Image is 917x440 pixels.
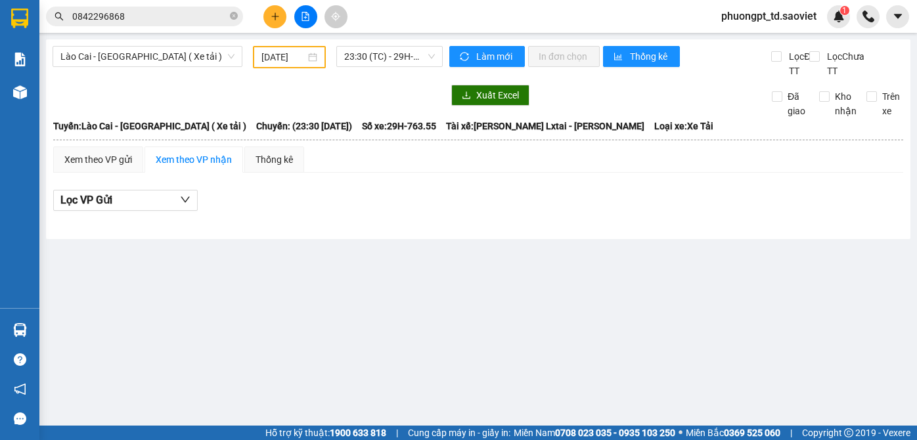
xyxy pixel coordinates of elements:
[476,49,514,64] span: Làm mới
[679,430,682,435] span: ⚪️
[844,428,853,437] span: copyright
[408,426,510,440] span: Cung cấp máy in - giấy in:
[842,6,847,15] span: 1
[11,9,28,28] img: logo-vxr
[830,89,862,118] span: Kho nhận
[294,5,317,28] button: file-add
[331,12,340,21] span: aim
[230,12,238,20] span: close-circle
[60,192,112,208] span: Lọc VP Gửi
[53,121,246,131] b: Tuyến: Lào Cai - [GEOGRAPHIC_DATA] ( Xe tải )
[13,323,27,337] img: warehouse-icon
[265,426,386,440] span: Hỗ trợ kỹ thuật:
[53,190,198,211] button: Lọc VP Gửi
[877,89,905,118] span: Trên xe
[230,11,238,23] span: close-circle
[256,119,352,133] span: Chuyến: (23:30 [DATE])
[156,152,232,167] div: Xem theo VP nhận
[462,91,471,101] span: download
[460,52,471,62] span: sync
[449,46,525,67] button: syncLàm mới
[301,12,310,21] span: file-add
[13,53,27,66] img: solution-icon
[686,426,780,440] span: Miền Bắc
[362,119,436,133] span: Số xe: 29H-763.55
[840,6,849,15] sup: 1
[263,5,286,28] button: plus
[60,47,235,66] span: Lào Cai - Hà Nội ( Xe tải )
[476,88,519,102] span: Xuất Excel
[603,46,680,67] button: bar-chartThống kê
[324,5,347,28] button: aim
[790,426,792,440] span: |
[256,152,293,167] div: Thống kê
[784,49,818,78] span: Lọc Đã TT
[446,119,644,133] span: Tài xế: [PERSON_NAME] Lxtai - [PERSON_NAME]
[14,383,26,395] span: notification
[271,12,280,21] span: plus
[886,5,909,28] button: caret-down
[862,11,874,22] img: phone-icon
[180,194,190,205] span: down
[64,152,132,167] div: Xem theo VP gửi
[614,52,625,62] span: bar-chart
[55,12,64,21] span: search
[396,426,398,440] span: |
[72,9,227,24] input: Tìm tên, số ĐT hoặc mã đơn
[833,11,845,22] img: icon-new-feature
[261,50,305,64] input: 22/11/2022
[630,49,669,64] span: Thống kê
[344,47,435,66] span: 23:30 (TC) - 29H-763.55
[782,89,811,118] span: Đã giao
[14,353,26,366] span: question-circle
[13,85,27,99] img: warehouse-icon
[514,426,675,440] span: Miền Nam
[822,49,866,78] span: Lọc Chưa TT
[14,412,26,425] span: message
[330,428,386,438] strong: 1900 633 818
[451,85,529,106] button: downloadXuất Excel
[528,46,600,67] button: In đơn chọn
[892,11,904,22] span: caret-down
[711,8,827,24] span: phuongpt_td.saoviet
[724,428,780,438] strong: 0369 525 060
[555,428,675,438] strong: 0708 023 035 - 0935 103 250
[654,119,713,133] span: Loại xe: Xe Tải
